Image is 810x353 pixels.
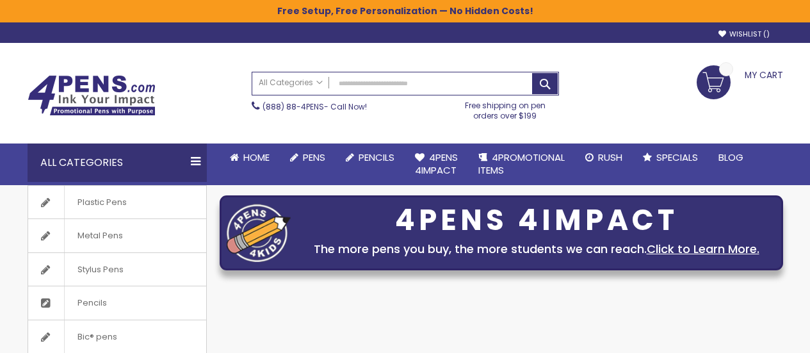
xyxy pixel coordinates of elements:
span: Pencils [359,151,394,164]
img: four_pen_logo.png [227,204,291,262]
a: Blog [708,144,754,172]
a: Pens [280,144,336,172]
img: 4Pens Custom Pens and Promotional Products [28,75,156,116]
a: Rush [575,144,633,172]
span: 4PROMOTIONAL ITEMS [478,151,565,177]
span: All Categories [259,78,323,88]
a: Home [220,144,280,172]
span: Blog [718,151,743,164]
a: All Categories [252,72,329,94]
span: Specials [656,151,698,164]
div: The more pens you buy, the more students we can reach. [297,240,776,258]
a: Specials [633,144,708,172]
a: Pencils [28,286,206,320]
a: Wishlist [718,29,770,39]
span: 4Pens 4impact [415,151,458,177]
span: Pencils [64,286,120,320]
span: Rush [598,151,622,164]
span: Pens [303,151,325,164]
span: Metal Pens [64,219,136,252]
span: Stylus Pens [64,253,136,286]
a: Plastic Pens [28,186,206,219]
span: Plastic Pens [64,186,140,219]
a: Pencils [336,144,405,172]
span: Home [243,151,270,164]
a: Stylus Pens [28,253,206,286]
div: 4PENS 4IMPACT [297,207,776,234]
a: Metal Pens [28,219,206,252]
a: (888) 88-4PENS [263,101,324,112]
a: 4Pens4impact [405,144,468,185]
a: 4PROMOTIONALITEMS [468,144,575,185]
a: Click to Learn More. [647,241,759,257]
div: Free shipping on pen orders over $199 [451,95,559,121]
div: All Categories [28,144,207,182]
span: - Call Now! [263,101,367,112]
